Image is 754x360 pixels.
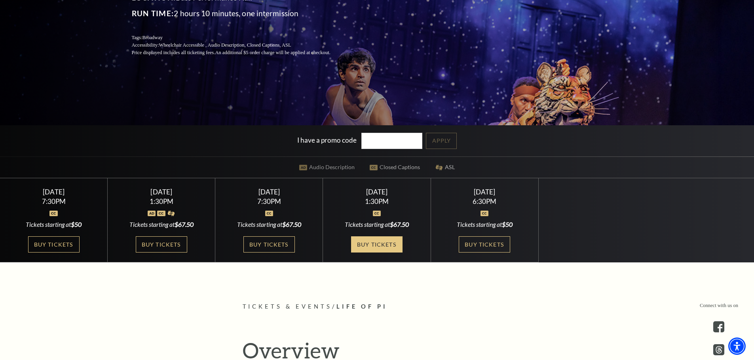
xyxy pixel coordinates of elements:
a: threads.com - open in a new tab [713,344,724,355]
div: Tickets starting at [225,220,313,229]
p: Tags: [132,34,349,41]
div: Tickets starting at [440,220,529,229]
div: Tickets starting at [117,220,206,229]
span: Life of Pi [336,303,387,310]
a: Buy Tickets [243,236,295,253]
span: $50 [502,221,513,228]
span: $67.50 [390,221,409,228]
span: Broadway [142,35,163,40]
span: $50 [71,221,82,228]
a: Buy Tickets [459,236,510,253]
span: $67.50 [282,221,301,228]
div: [DATE] [440,188,529,196]
span: An additional $5 order charge will be applied at checkout. [215,50,330,55]
p: / [243,302,512,312]
div: Accessibility Menu [728,337,746,355]
a: Buy Tickets [351,236,403,253]
div: [DATE] [9,188,98,196]
div: Tickets starting at [332,220,421,229]
p: Connect with us on [700,302,738,309]
span: Run Time: [132,9,174,18]
p: Accessibility: [132,41,349,49]
div: 6:30PM [440,198,529,205]
label: I have a promo code [297,136,357,144]
p: Price displayed includes all ticketing fees. [132,49,349,57]
div: [DATE] [332,188,421,196]
div: 7:30PM [225,198,313,205]
span: Wheelchair Accessible , Audio Description, Closed Captions, ASL [159,42,291,48]
div: 1:30PM [117,198,206,205]
span: Tickets & Events [243,303,332,310]
span: $67.50 [175,221,194,228]
div: Tickets starting at [9,220,98,229]
div: [DATE] [117,188,206,196]
a: Buy Tickets [136,236,187,253]
div: 7:30PM [9,198,98,205]
div: 1:30PM [332,198,421,205]
p: 2 hours 10 minutes, one intermission [132,7,349,20]
a: Buy Tickets [28,236,80,253]
a: facebook - open in a new tab [713,321,724,332]
div: [DATE] [225,188,313,196]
